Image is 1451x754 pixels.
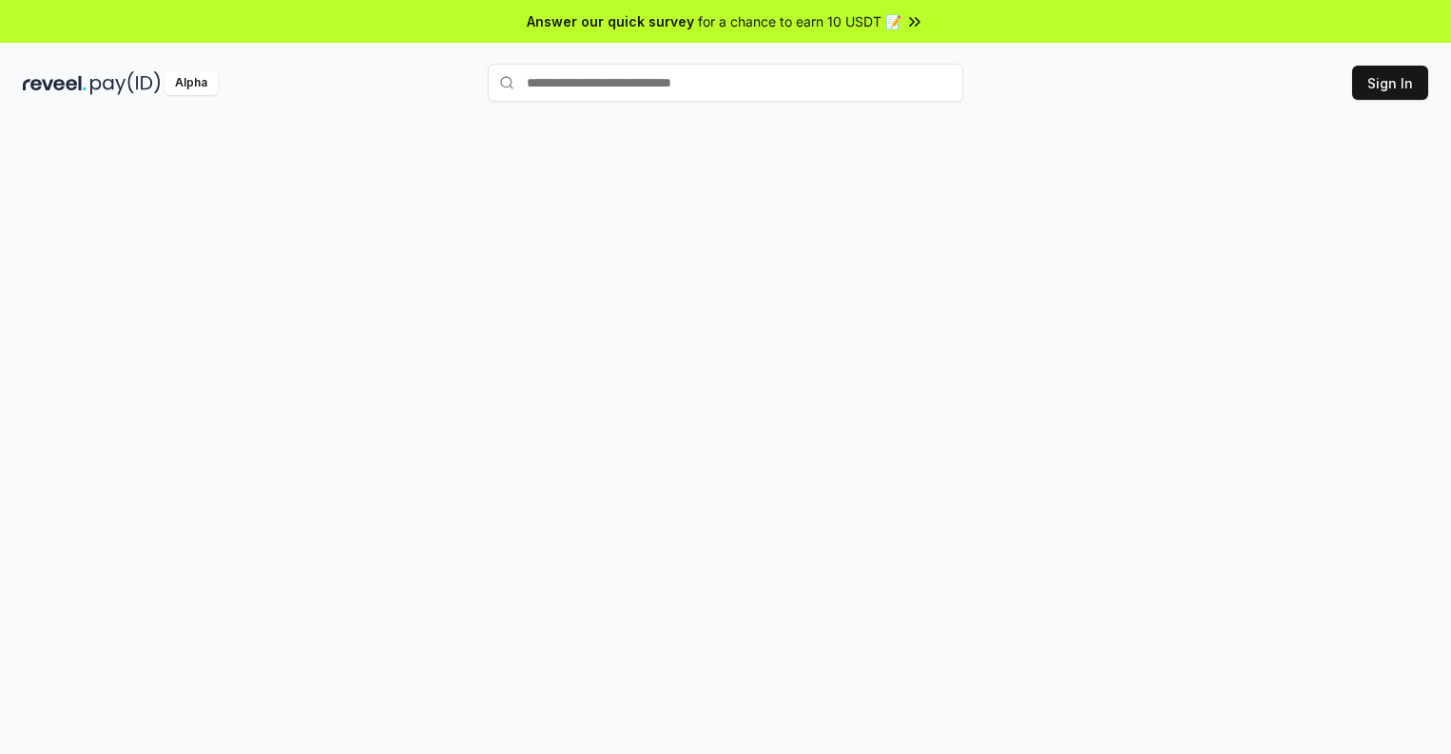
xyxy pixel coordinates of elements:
[1352,66,1428,100] button: Sign In
[90,71,161,95] img: pay_id
[698,11,901,31] span: for a chance to earn 10 USDT 📝
[23,71,87,95] img: reveel_dark
[164,71,218,95] div: Alpha
[527,11,694,31] span: Answer our quick survey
